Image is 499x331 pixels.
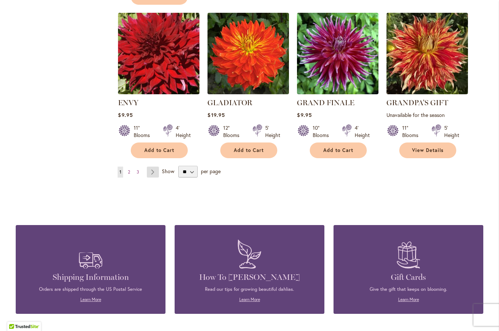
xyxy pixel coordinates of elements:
span: Add to Cart [144,147,174,153]
div: 5' Height [444,124,459,139]
div: 11" Blooms [402,124,423,139]
img: Gladiator [207,13,289,94]
a: 3 [135,167,141,178]
a: GRANDPA'S GIFT [386,98,448,107]
p: Unavailable for the season [386,111,468,118]
h4: Shipping Information [27,272,155,282]
a: Grandpa's Gift [386,89,468,96]
a: Grand Finale [297,89,378,96]
span: $9.95 [297,111,312,118]
h4: How To [PERSON_NAME] [186,272,313,282]
p: Orders are shipped through the US Postal Service [27,286,155,293]
a: Envy [118,89,199,96]
h4: Gift Cards [344,272,472,282]
div: 5' Height [265,124,280,139]
button: Add to Cart [131,142,188,158]
div: 11" Blooms [134,124,154,139]
a: View Details [399,142,456,158]
img: Envy [118,13,199,94]
button: Add to Cart [310,142,367,158]
span: per page [201,168,221,175]
span: $19.95 [207,111,225,118]
a: GLADIATOR [207,98,252,107]
span: Add to Cart [323,147,353,153]
img: Grand Finale [297,13,378,94]
a: Gladiator [207,89,289,96]
a: Learn More [80,297,101,302]
button: Add to Cart [220,142,277,158]
span: $9.95 [118,111,133,118]
a: ENVY [118,98,138,107]
img: Grandpa's Gift [386,13,468,94]
span: 3 [137,169,139,175]
p: Give the gift that keeps on blooming. [344,286,472,293]
div: 4' Height [176,124,191,139]
span: Add to Cart [234,147,264,153]
p: Read our tips for growing beautiful dahlias. [186,286,313,293]
a: Learn More [398,297,419,302]
iframe: Launch Accessibility Center [5,305,26,326]
span: 1 [119,169,121,175]
span: View Details [412,147,443,153]
a: 2 [126,167,132,178]
span: Show [162,168,174,175]
div: 12" Blooms [223,124,244,139]
div: 4' Height [355,124,370,139]
a: GRAND FINALE [297,98,354,107]
a: Learn More [239,297,260,302]
div: 10" Blooms [313,124,333,139]
span: 2 [128,169,130,175]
